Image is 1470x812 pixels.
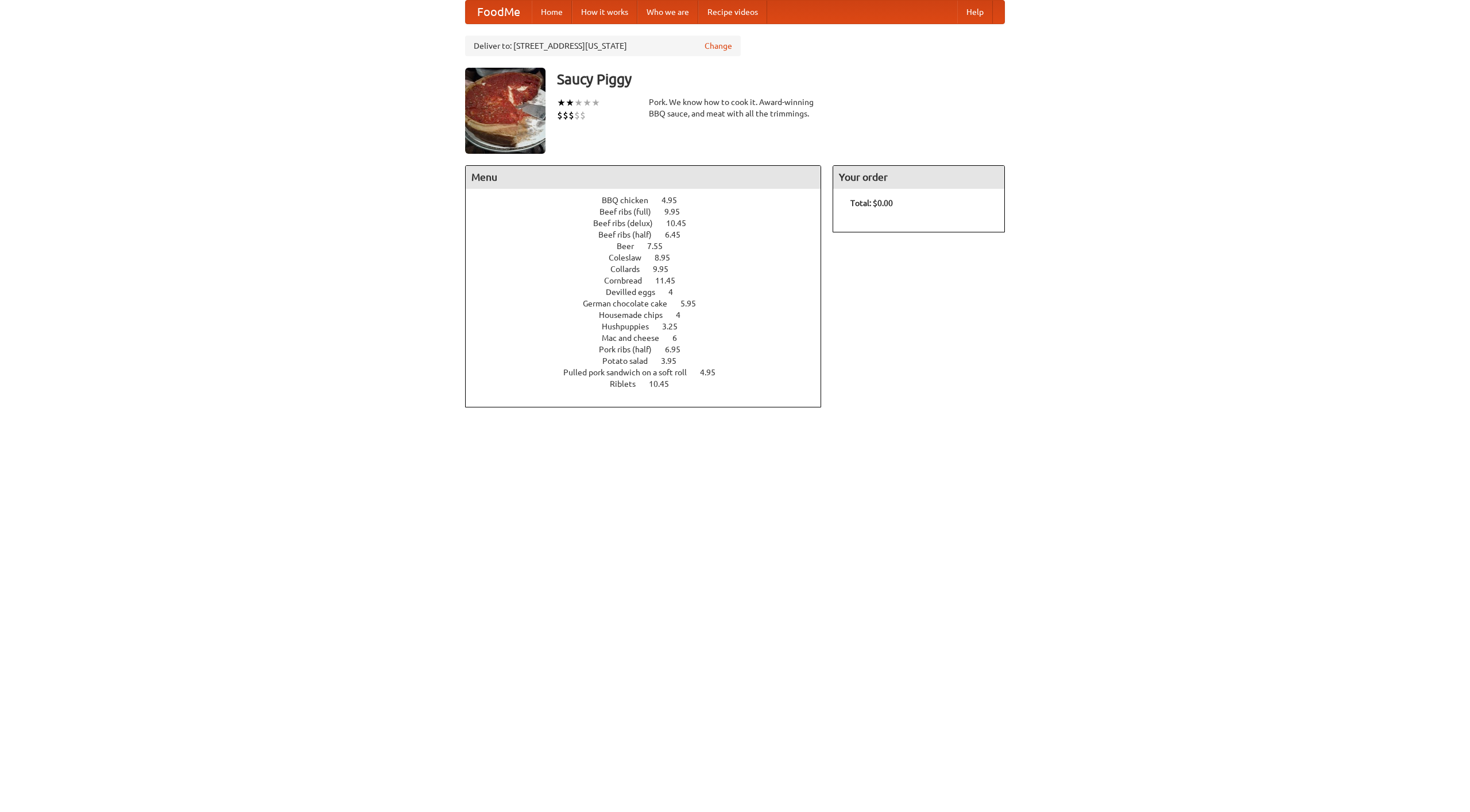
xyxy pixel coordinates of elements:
a: Hushpuppies 3.25 [602,322,699,331]
img: angular.jpg [465,68,546,154]
b: Total: $0.00 [850,199,893,208]
span: 9.95 [664,207,691,216]
span: BBQ chicken [602,196,660,205]
a: Pulled pork sandwich on a soft roll 4.95 [563,368,737,377]
a: Devilled eggs 4 [606,287,694,297]
span: Mac and cheese [602,333,671,343]
span: 3.95 [661,356,688,366]
span: Pulled pork sandwich on a soft roll [563,368,698,377]
a: Beef ribs (delux) 10.45 [593,219,707,228]
a: Collards 9.95 [610,265,690,274]
span: Beef ribs (full) [599,207,663,216]
li: ★ [557,96,566,109]
span: 4 [676,310,692,320]
a: Beer 7.55 [617,242,684,251]
span: Coleslaw [609,253,653,262]
li: $ [557,109,563,122]
span: Devilled eggs [606,287,667,297]
a: Pork ribs (half) 6.95 [599,345,702,354]
li: $ [563,109,568,122]
span: 5.95 [680,299,707,308]
li: ★ [566,96,574,109]
span: 11.45 [655,276,687,285]
div: Pork. We know how to cook it. Award-winning BBQ sauce, and meat with all the trimmings. [649,96,821,119]
li: ★ [591,96,600,109]
span: German chocolate cake [583,299,679,308]
a: German chocolate cake 5.95 [583,299,717,308]
a: Beef ribs (full) 9.95 [599,207,701,216]
span: 4 [668,287,684,297]
span: 6.95 [665,345,692,354]
a: Housemade chips 4 [599,310,702,320]
a: Home [532,1,572,24]
a: FoodMe [466,1,532,24]
h4: Your order [833,166,1004,189]
span: Beef ribs (delux) [593,219,664,228]
span: Collards [610,265,651,274]
span: Riblets [610,379,647,388]
div: Deliver to: [STREET_ADDRESS][US_STATE] [465,36,741,56]
a: Cornbread 11.45 [604,276,697,285]
a: Who we are [637,1,698,24]
span: 7.55 [647,242,674,251]
span: Pork ribs (half) [599,345,663,354]
h3: Saucy Piggy [557,68,1005,91]
a: Change [705,40,732,52]
a: Help [957,1,993,24]
li: $ [574,109,580,122]
li: $ [568,109,574,122]
span: 4.95 [700,368,727,377]
span: Housemade chips [599,310,674,320]
a: Mac and cheese 6 [602,333,698,343]
span: 9.95 [653,265,680,274]
a: How it works [572,1,637,24]
span: Potato salad [602,356,659,366]
li: ★ [583,96,591,109]
span: 10.45 [666,219,698,228]
a: Potato salad 3.95 [602,356,698,366]
span: 6.45 [665,230,692,239]
span: Hushpuppies [602,322,660,331]
h4: Menu [466,166,821,189]
a: Recipe videos [698,1,767,24]
span: 8.95 [655,253,682,262]
li: ★ [574,96,583,109]
span: 6 [672,333,688,343]
a: Riblets 10.45 [610,379,690,388]
span: Beer [617,242,645,251]
a: Coleslaw 8.95 [609,253,691,262]
span: 10.45 [649,379,680,388]
a: BBQ chicken 4.95 [602,196,698,205]
span: Cornbread [604,276,653,285]
li: $ [580,109,586,122]
a: Beef ribs (half) 6.45 [598,230,702,239]
span: 4.95 [661,196,688,205]
span: Beef ribs (half) [598,230,663,239]
span: 3.25 [662,322,689,331]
